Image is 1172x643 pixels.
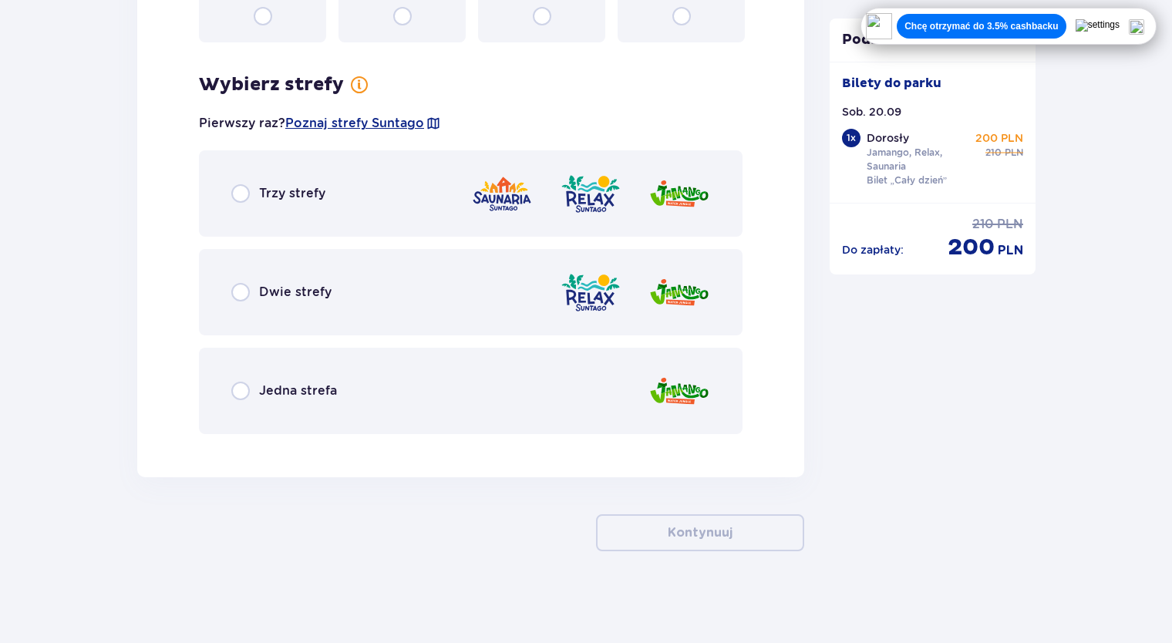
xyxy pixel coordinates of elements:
[668,524,732,541] p: Kontynuuj
[648,172,710,216] img: zone logo
[199,115,441,132] p: Pierwszy raz?
[867,146,973,173] p: Jamango, Relax, Saunaria
[259,382,337,399] p: Jedna strefa
[259,284,332,301] p: Dwie strefy
[975,130,1023,146] p: 200 PLN
[596,514,804,551] button: Kontynuuj
[842,242,904,258] p: Do zapłaty :
[867,130,909,146] p: Dorosły
[648,369,710,413] img: zone logo
[471,172,533,216] img: zone logo
[997,216,1023,233] p: PLN
[998,242,1023,259] p: PLN
[830,31,1036,49] p: Podsumowanie
[285,115,424,132] a: Poznaj strefy Suntago
[199,73,344,96] p: Wybierz strefy
[560,271,621,315] img: zone logo
[1005,146,1023,160] p: PLN
[648,271,710,315] img: zone logo
[948,233,995,262] p: 200
[867,173,948,187] p: Bilet „Cały dzień”
[842,75,941,92] p: Bilety do parku
[560,172,621,216] img: zone logo
[985,146,1002,160] p: 210
[842,129,860,147] div: 1 x
[972,216,994,233] p: 210
[842,104,901,120] p: Sob. 20.09
[259,185,325,202] p: Trzy strefy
